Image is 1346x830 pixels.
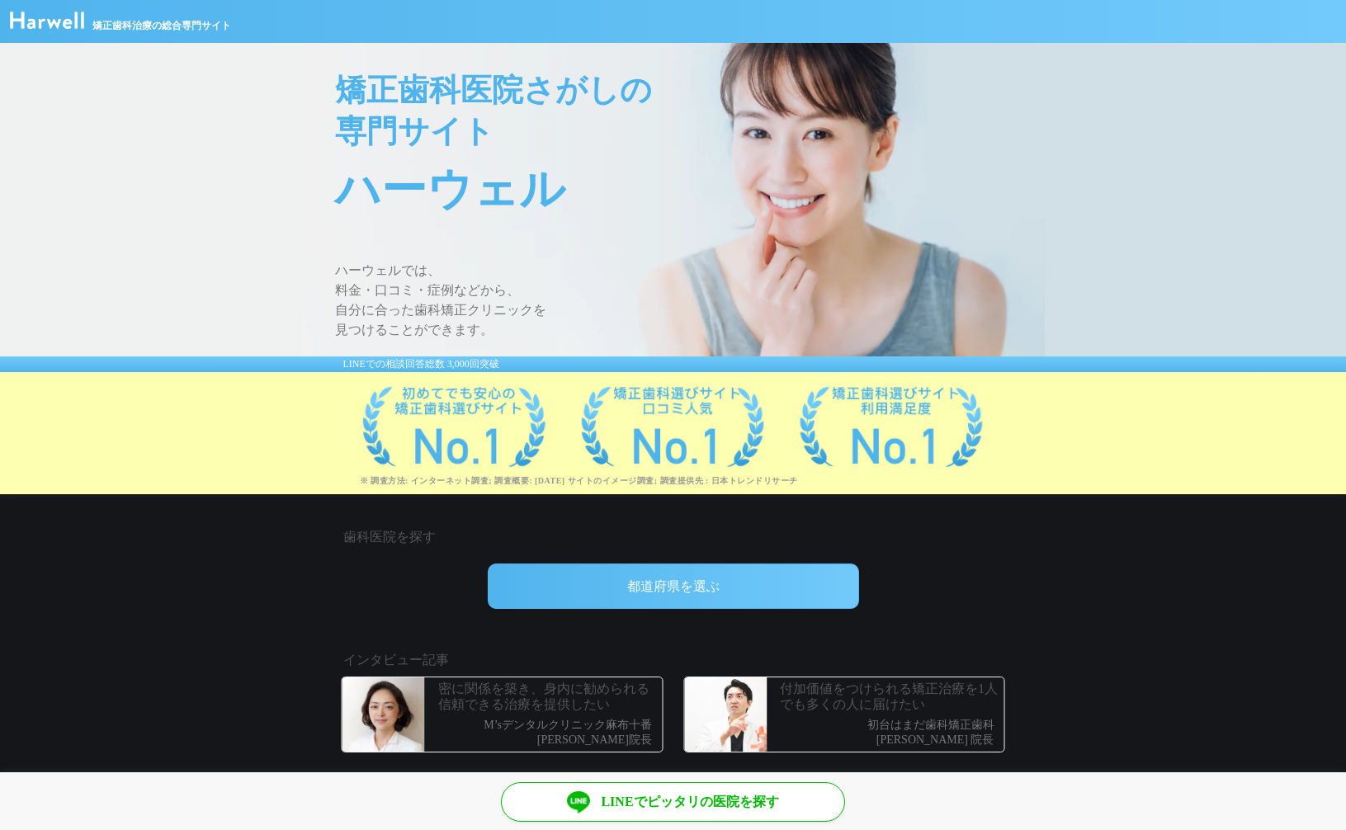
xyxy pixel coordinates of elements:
[10,17,84,31] a: ハーウェル
[10,12,84,29] img: ハーウェル
[335,300,1045,320] span: 自分に合った歯科矯正クリニックを
[867,719,994,733] p: 初台はまだ歯科矯正歯科
[335,111,1045,152] span: 専門サイト
[684,677,767,752] img: 歯科医師_濱田啓一先生_説明中
[335,281,1045,300] span: 料金・口コミ・症例などから、
[343,527,1004,547] h2: 歯科医院を探す
[92,18,231,33] span: 矯正歯科治療の総合専門サイト
[360,475,1045,486] p: ※ 調査方法: インターネット調査; 調査概要: [DATE] サイトのイメージ調査; 調査提供先 : 日本トレンドリサーチ
[343,650,1004,670] h2: インタビュー記事
[484,719,652,733] p: M’sデンタルクリニック麻布十番
[501,782,845,822] a: LINEでピッタリの医院を探す
[333,668,672,761] a: 歯科医師_川﨑万知子先生密に関係を築き、身内に勧められる信頼できる治療を提供したいM’sデンタルクリニック麻布十番[PERSON_NAME]院長
[335,69,1045,111] span: 矯正歯科医院さがしの
[675,668,1013,761] a: 歯科医師_濱田啓一先生_説明中付加価値をつけられる矯正治療を1人でも多くの人に届けたい初台はまだ歯科矯正歯科[PERSON_NAME] 院長
[302,356,1045,372] div: LINEでの相談回答総数 3,000回突破
[342,677,425,752] img: 歯科医師_川﨑万知子先生
[484,733,652,747] p: [PERSON_NAME]院長
[335,261,1045,281] span: ハーウェルでは、
[438,681,659,712] p: 密に関係を築き、身内に勧められる信頼できる治療を提供したい
[780,681,1000,712] p: 付加価値をつけられる矯正治療を1人でも多くの人に届けたい
[335,152,1045,228] span: ハーウェル
[335,320,1045,340] span: 見つけることができます。
[867,733,994,747] p: [PERSON_NAME] 院長
[488,564,859,609] div: 都道府県を選ぶ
